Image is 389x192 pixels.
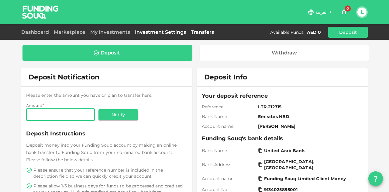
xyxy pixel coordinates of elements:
a: Deposit [22,45,192,61]
span: Please enter the amount you have or plan to transfer here. [26,93,153,98]
button: 0 [338,6,350,18]
div: Withdraw [272,50,297,56]
button: question [368,171,383,186]
div: Deposit [101,50,120,56]
span: Deposit Notification [29,73,99,81]
span: Bank Address [202,162,256,168]
button: Deposit [328,27,368,38]
span: Bank Name [202,113,256,120]
span: Deposit money into your Funding Souq account by making an online bank transfer to Funding Souq fr... [26,142,177,162]
span: 0 [345,5,351,12]
button: L [357,8,367,17]
span: I-TR-212715 [258,104,360,110]
a: Investment Settings [133,29,188,35]
span: Emirates NBD [258,113,360,120]
div: Available Funds : [270,29,305,35]
span: Bank Name [202,148,256,154]
span: Reference [202,104,256,110]
span: Amount [26,103,42,108]
span: United Arab Bank [264,148,305,154]
span: Funding Souq Limited Client Money [264,176,346,182]
div: AED 0 [307,29,321,35]
input: amount [26,109,95,121]
span: Deposit Instructions [26,129,187,138]
a: Marketplace [51,29,88,35]
a: Withdraw [200,45,369,61]
span: [GEOGRAPHIC_DATA], [GEOGRAPHIC_DATA] [264,159,359,171]
span: Funding Souq's bank details [202,134,363,143]
span: Account name [202,176,256,182]
span: العربية [315,9,328,15]
a: Dashboard [21,29,51,35]
a: Transfers [188,29,216,35]
span: Account name [202,123,256,129]
a: My Investments [88,29,133,35]
span: [PERSON_NAME] [258,123,360,129]
span: Your deposit reference [202,92,363,100]
span: Deposit Info [204,73,247,82]
span: Please ensure that your reference number is included in the description field so we can quickly c... [33,167,186,179]
button: Notify [98,109,138,120]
